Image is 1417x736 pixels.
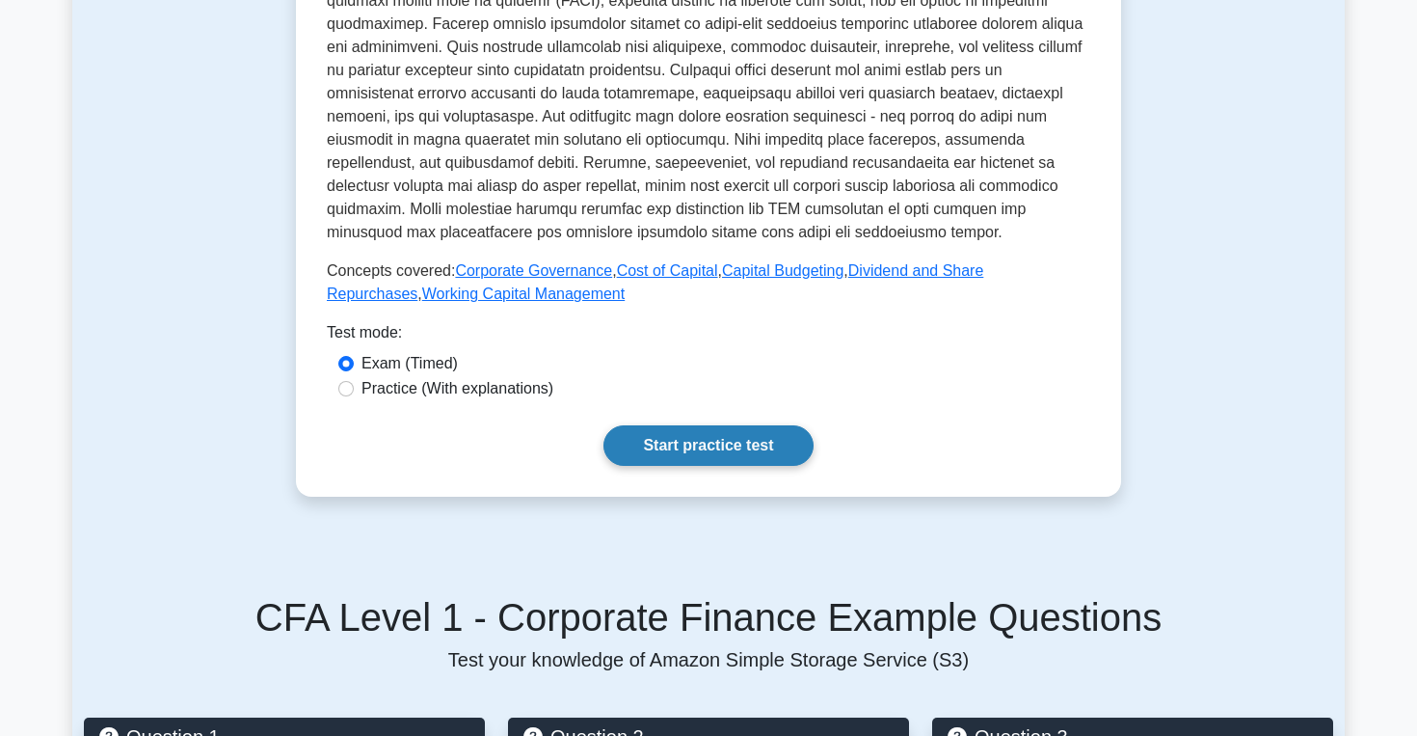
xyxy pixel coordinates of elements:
label: Exam (Timed) [361,352,458,375]
a: Working Capital Management [422,286,625,302]
a: Capital Budgeting [722,262,843,279]
a: Corporate Governance [455,262,612,279]
h5: CFA Level 1 - Corporate Finance Example Questions [84,594,1333,641]
label: Practice (With explanations) [361,377,553,400]
p: Concepts covered: , , , , [327,259,1090,306]
p: Test your knowledge of Amazon Simple Storage Service (S3) [84,648,1333,671]
div: Test mode: [327,321,1090,352]
a: Start practice test [603,425,813,466]
a: Cost of Capital [617,262,718,279]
